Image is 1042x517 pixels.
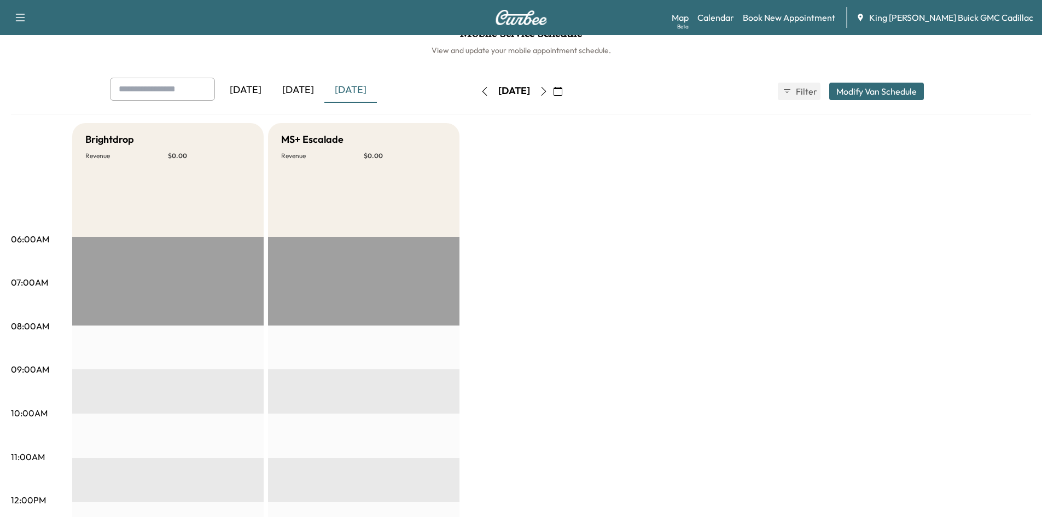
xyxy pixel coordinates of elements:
[11,45,1031,56] h6: View and update your mobile appointment schedule.
[219,78,272,103] div: [DATE]
[498,84,530,98] div: [DATE]
[11,276,48,289] p: 07:00AM
[168,152,251,160] p: $ 0.00
[11,233,49,246] p: 06:00AM
[85,152,168,160] p: Revenue
[672,11,689,24] a: MapBeta
[11,406,48,420] p: 10:00AM
[697,11,734,24] a: Calendar
[11,26,1031,45] h1: Mobile Service Schedule
[677,22,689,31] div: Beta
[778,83,820,100] button: Filter
[364,152,446,160] p: $ 0.00
[85,132,134,147] h5: Brightdrop
[324,78,377,103] div: [DATE]
[11,450,45,463] p: 11:00AM
[281,152,364,160] p: Revenue
[272,78,324,103] div: [DATE]
[796,85,816,98] span: Filter
[281,132,344,147] h5: MS+ Escalade
[11,363,49,376] p: 09:00AM
[869,11,1033,24] span: King [PERSON_NAME] Buick GMC Cadillac
[743,11,835,24] a: Book New Appointment
[11,493,46,507] p: 12:00PM
[11,320,49,333] p: 08:00AM
[829,83,924,100] button: Modify Van Schedule
[495,10,548,25] img: Curbee Logo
